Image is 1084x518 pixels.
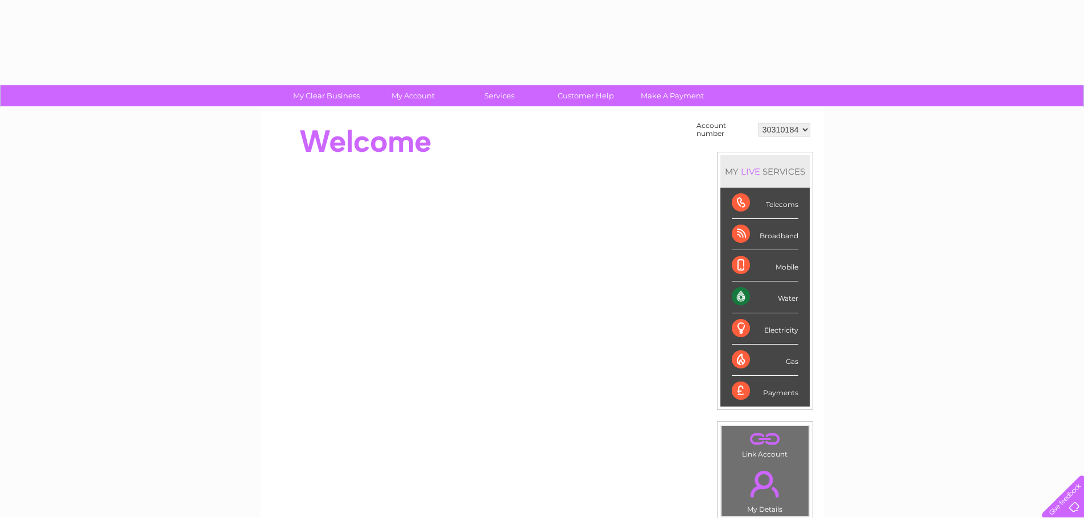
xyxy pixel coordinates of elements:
div: Telecoms [732,188,798,219]
a: . [724,464,806,504]
a: Make A Payment [625,85,719,106]
div: MY SERVICES [720,155,810,188]
div: Broadband [732,219,798,250]
div: LIVE [739,166,762,177]
a: . [724,429,806,449]
div: Gas [732,345,798,376]
td: My Details [721,461,809,517]
td: Link Account [721,425,809,461]
div: Water [732,281,798,313]
td: Account number [694,119,756,140]
div: Payments [732,376,798,407]
a: Services [452,85,546,106]
a: My Clear Business [279,85,373,106]
a: Customer Help [539,85,633,106]
a: My Account [366,85,460,106]
div: Electricity [732,313,798,345]
div: Mobile [732,250,798,281]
